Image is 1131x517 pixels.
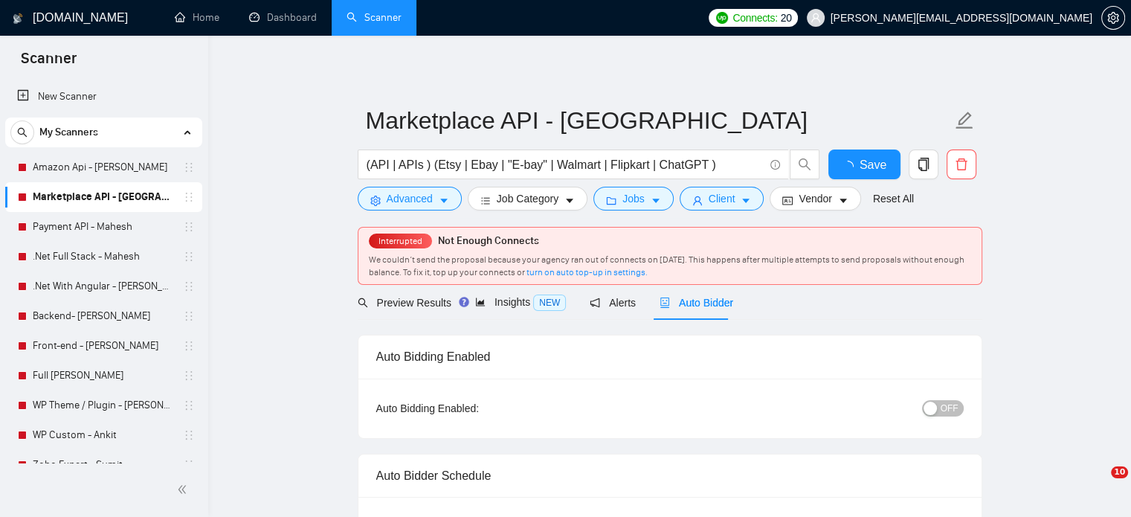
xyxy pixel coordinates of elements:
[33,420,174,450] a: WP Custom - Ankit
[590,297,636,309] span: Alerts
[33,361,174,391] a: Full [PERSON_NAME]
[941,400,958,417] span: OFF
[590,298,600,308] span: notification
[781,10,792,26] span: 20
[439,195,449,206] span: caret-down
[33,272,174,301] a: .Net With Angular - [PERSON_NAME]
[828,150,900,179] button: Save
[183,310,195,322] span: holder
[909,150,938,179] button: copy
[457,295,471,309] div: Tooltip anchor
[709,190,735,207] span: Client
[175,11,219,24] a: homeHome
[741,195,751,206] span: caret-down
[33,212,174,242] a: Payment API - Mahesh
[183,459,195,471] span: holder
[660,298,670,308] span: robot
[782,195,793,206] span: idcard
[1101,6,1125,30] button: setting
[790,150,819,179] button: search
[33,301,174,331] a: Backend- [PERSON_NAME]
[358,298,368,308] span: search
[860,155,886,174] span: Save
[33,242,174,272] a: .Net Full Stack - Mahesh
[376,455,964,497] div: Auto Bidder Schedule
[842,161,860,173] span: loading
[606,195,616,206] span: folder
[17,82,190,112] a: New Scanner
[366,102,952,139] input: Scanner name...
[716,12,728,24] img: upwork-logo.png
[10,121,34,144] button: search
[183,191,195,203] span: holder
[387,190,433,207] span: Advanced
[33,182,174,212] a: Marketplace API - [GEOGRAPHIC_DATA]
[564,195,575,206] span: caret-down
[183,399,195,411] span: holder
[358,297,451,309] span: Preview Results
[790,158,819,171] span: search
[33,331,174,361] a: Front-end - [PERSON_NAME]
[660,297,733,309] span: Auto Bidder
[33,391,174,420] a: WP Theme / Plugin - [PERSON_NAME]
[177,482,192,497] span: double-left
[622,190,645,207] span: Jobs
[680,187,764,211] button: userClientcaret-down
[183,280,195,292] span: holder
[369,254,964,277] span: We couldn’t send the proposal because your agency ran out of connects on [DATE]. This happens aft...
[593,187,674,211] button: folderJobscaret-down
[376,335,964,378] div: Auto Bidding Enabled
[183,370,195,382] span: holder
[955,111,974,130] span: edit
[468,187,587,211] button: barsJob Categorycaret-down
[692,195,703,206] span: user
[374,236,427,246] span: Interrupted
[947,150,976,179] button: delete
[33,152,174,182] a: Amazon Api - [PERSON_NAME]
[33,450,174,480] a: Zoho Expert - Sumit
[183,161,195,173] span: holder
[11,127,33,138] span: search
[526,267,648,277] a: turn on auto top-up in settings.
[799,190,831,207] span: Vendor
[947,158,976,171] span: delete
[438,234,539,247] span: Not Enough Connects
[533,295,566,311] span: NEW
[367,155,764,174] input: Search Freelance Jobs...
[770,160,780,170] span: info-circle
[39,118,98,147] span: My Scanners
[770,187,860,211] button: idcardVendorcaret-down
[376,400,572,417] div: Auto Bidding Enabled:
[183,221,195,233] span: holder
[249,11,317,24] a: dashboardDashboard
[1080,466,1116,502] iframe: Intercom live chat
[732,10,777,26] span: Connects:
[909,158,938,171] span: copy
[873,190,914,207] a: Reset All
[9,48,88,79] span: Scanner
[497,190,558,207] span: Job Category
[480,195,491,206] span: bars
[370,195,381,206] span: setting
[183,251,195,263] span: holder
[1101,12,1125,24] a: setting
[358,187,462,211] button: settingAdvancedcaret-down
[347,11,402,24] a: searchScanner
[5,82,202,112] li: New Scanner
[838,195,848,206] span: caret-down
[13,7,23,30] img: logo
[475,296,566,308] span: Insights
[651,195,661,206] span: caret-down
[475,297,486,307] span: area-chart
[183,429,195,441] span: holder
[1111,466,1128,478] span: 10
[811,13,821,23] span: user
[183,340,195,352] span: holder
